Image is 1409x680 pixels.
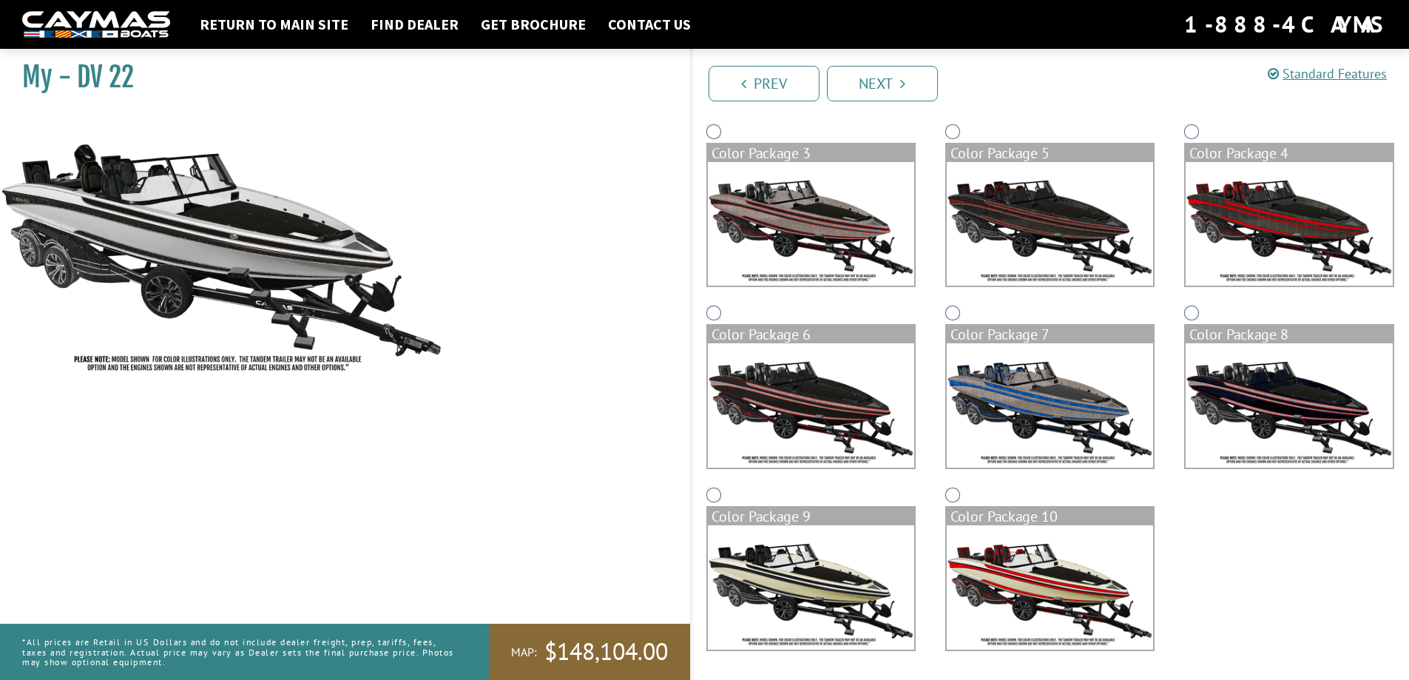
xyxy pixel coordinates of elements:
span: MAP: [511,644,537,660]
a: Find Dealer [363,15,466,34]
a: Prev [709,66,820,101]
img: color_package_371.png [947,525,1153,650]
div: 1-888-4CAYMAS [1184,8,1387,41]
img: color_package_364.png [708,162,914,286]
div: Color Package 3 [708,144,914,162]
img: color_package_369.png [1186,343,1392,468]
div: Color Package 8 [1186,326,1392,343]
span: $148,104.00 [544,636,668,667]
div: Color Package 10 [947,508,1153,525]
img: color_package_370.png [708,525,914,650]
img: white-logo-c9c8dbefe5ff5ceceb0f0178aa75bf4bb51f6bca0971e226c86eb53dfe498488.png [22,11,170,38]
a: Contact Us [601,15,698,34]
p: *All prices are Retail in US Dollars and do not include dealer freight, prep, tariffs, fees, taxe... [22,630,456,674]
div: Color Package 6 [708,326,914,343]
div: Color Package 9 [708,508,914,525]
a: MAP:$148,104.00 [489,624,690,680]
div: Color Package 4 [1186,144,1392,162]
a: Next [827,66,938,101]
div: Color Package 5 [947,144,1153,162]
img: color_package_367.png [708,343,914,468]
a: Return to main site [192,15,356,34]
img: color_package_365.png [947,162,1153,286]
img: color_package_368.png [947,343,1153,468]
a: Get Brochure [473,15,593,34]
h1: My - DV 22 [22,61,653,94]
img: color_package_366.png [1186,162,1392,286]
div: Color Package 7 [947,326,1153,343]
a: Standard Features [1268,65,1387,82]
